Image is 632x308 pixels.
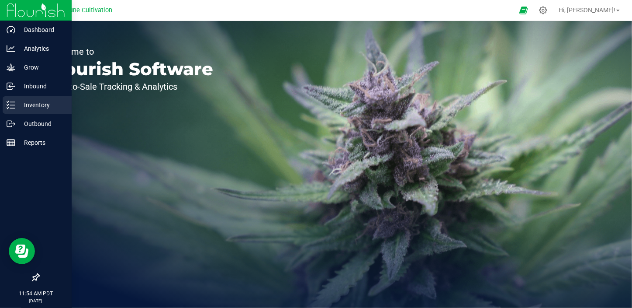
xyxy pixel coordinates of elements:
[4,290,68,297] p: 11:54 AM PDT
[514,2,533,19] span: Open Ecommerce Menu
[15,24,68,35] p: Dashboard
[15,119,68,129] p: Outbound
[15,137,68,148] p: Reports
[15,62,68,73] p: Grow
[9,238,35,264] iframe: Resource center
[15,81,68,91] p: Inbound
[7,119,15,128] inline-svg: Outbound
[7,82,15,91] inline-svg: Inbound
[15,100,68,110] p: Inventory
[7,63,15,72] inline-svg: Grow
[47,82,213,91] p: Seed-to-Sale Tracking & Analytics
[15,43,68,54] p: Analytics
[47,60,213,78] p: Flourish Software
[4,297,68,304] p: [DATE]
[7,101,15,109] inline-svg: Inventory
[7,138,15,147] inline-svg: Reports
[47,47,213,56] p: Welcome to
[66,7,113,14] span: Dune Cultivation
[559,7,615,14] span: Hi, [PERSON_NAME]!
[7,44,15,53] inline-svg: Analytics
[7,25,15,34] inline-svg: Dashboard
[538,6,549,14] div: Manage settings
